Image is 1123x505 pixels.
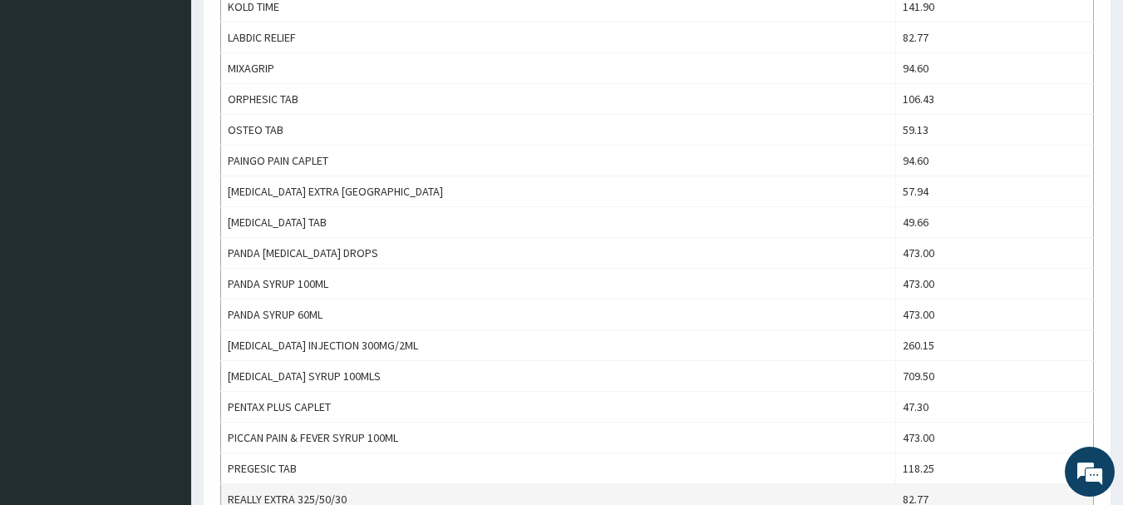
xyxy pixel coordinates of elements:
[221,176,896,207] td: [MEDICAL_DATA] EXTRA [GEOGRAPHIC_DATA]
[895,300,1093,330] td: 473.00
[895,423,1093,453] td: 473.00
[895,392,1093,423] td: 47.30
[221,300,896,330] td: PANDA SYRUP 60ML
[221,423,896,453] td: PICCAN PAIN & FEVER SYRUP 100ML
[895,269,1093,300] td: 473.00
[221,22,896,53] td: LABDIC RELIEF
[221,392,896,423] td: PENTAX PLUS CAPLET
[221,330,896,361] td: [MEDICAL_DATA] INJECTION 300MG/2ML
[96,148,229,316] span: We're online!
[895,84,1093,115] td: 106.43
[895,22,1093,53] td: 82.77
[895,238,1093,269] td: 473.00
[221,84,896,115] td: ORPHESIC TAB
[273,8,313,48] div: Minimize live chat window
[86,93,279,115] div: Chat with us now
[221,453,896,484] td: PREGESIC TAB
[221,53,896,84] td: MIXAGRIP
[221,207,896,238] td: [MEDICAL_DATA] TAB
[31,83,67,125] img: d_794563401_company_1708531726252_794563401
[221,115,896,146] td: OSTEO TAB
[221,238,896,269] td: PANDA [MEDICAL_DATA] DROPS
[895,361,1093,392] td: 709.50
[895,453,1093,484] td: 118.25
[895,146,1093,176] td: 94.60
[221,361,896,392] td: [MEDICAL_DATA] SYRUP 100MLS
[895,207,1093,238] td: 49.66
[895,115,1093,146] td: 59.13
[895,53,1093,84] td: 94.60
[221,269,896,300] td: PANDA SYRUP 100ML
[221,146,896,176] td: PAINGO PAIN CAPLET
[895,176,1093,207] td: 57.94
[895,330,1093,361] td: 260.15
[8,332,317,390] textarea: Type your message and hit 'Enter'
